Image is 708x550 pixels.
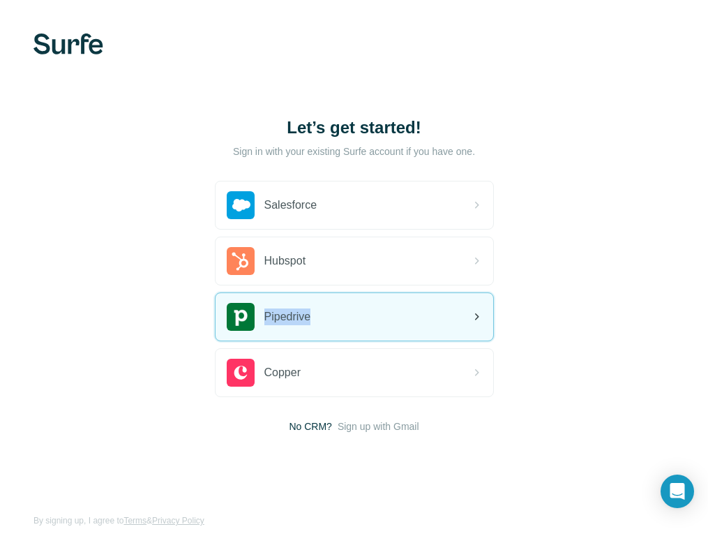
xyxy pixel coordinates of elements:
[264,197,317,214] span: Salesforce
[233,144,475,158] p: Sign in with your existing Surfe account if you have one.
[264,364,301,381] span: Copper
[264,253,306,269] span: Hubspot
[227,303,255,331] img: pipedrive's logo
[152,516,204,526] a: Privacy Policy
[338,419,419,433] button: Sign up with Gmail
[264,309,311,325] span: Pipedrive
[33,514,204,527] span: By signing up, I agree to &
[661,475,694,508] div: Open Intercom Messenger
[123,516,146,526] a: Terms
[227,247,255,275] img: hubspot's logo
[227,359,255,387] img: copper's logo
[33,34,103,54] img: Surfe's logo
[215,117,494,139] h1: Let’s get started!
[289,419,331,433] span: No CRM?
[227,191,255,219] img: salesforce's logo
